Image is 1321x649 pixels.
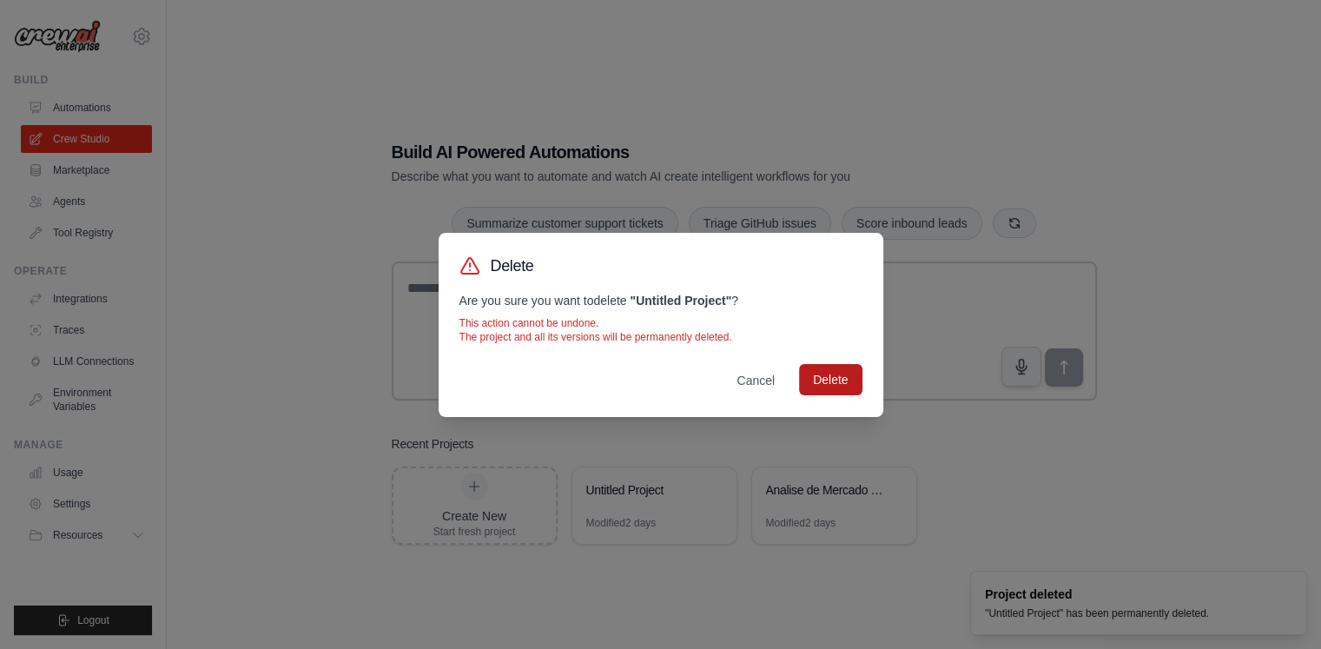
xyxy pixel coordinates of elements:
[459,330,862,344] p: The project and all its versions will be permanently deleted.
[799,364,862,395] button: Delete
[491,254,534,278] h3: Delete
[630,294,731,308] strong: " Untitled Project "
[723,365,789,396] button: Cancel
[459,316,862,330] p: This action cannot be undone.
[459,292,862,309] p: Are you sure you want to delete ?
